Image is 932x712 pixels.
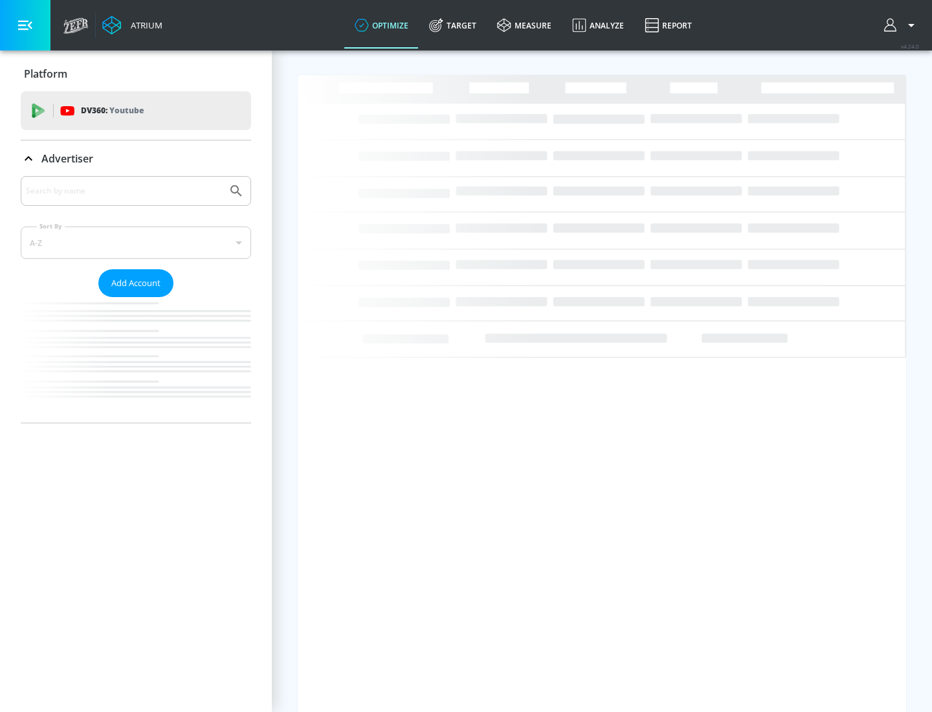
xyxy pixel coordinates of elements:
[21,176,251,423] div: Advertiser
[21,56,251,92] div: Platform
[41,151,93,166] p: Advertiser
[21,91,251,130] div: DV360: Youtube
[419,2,487,49] a: Target
[634,2,702,49] a: Report
[21,140,251,177] div: Advertiser
[37,222,65,230] label: Sort By
[109,104,144,117] p: Youtube
[111,276,161,291] span: Add Account
[21,297,251,423] nav: list of Advertiser
[344,2,419,49] a: optimize
[81,104,144,118] p: DV360:
[901,43,919,50] span: v 4.24.0
[24,67,67,81] p: Platform
[21,227,251,259] div: A-Z
[562,2,634,49] a: Analyze
[126,19,162,31] div: Atrium
[102,16,162,35] a: Atrium
[26,183,222,199] input: Search by name
[98,269,173,297] button: Add Account
[487,2,562,49] a: measure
